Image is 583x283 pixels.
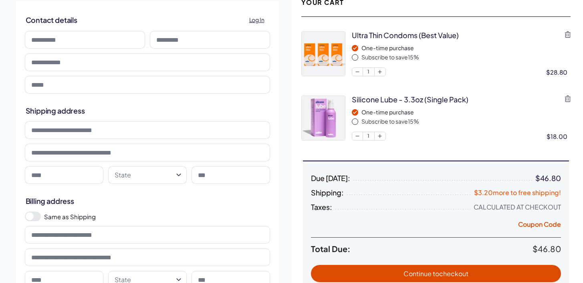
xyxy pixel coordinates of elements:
[302,32,345,76] img: LubesandmoreArtboard36.jpg
[311,265,561,282] button: Continue tocheckout
[249,15,264,24] span: Log In
[547,132,571,140] div: $18.00
[26,12,269,28] h2: Contact details
[311,174,350,182] span: Due [DATE]:
[352,94,468,104] div: silicone lube - 3.3oz (single pack)
[244,12,269,28] a: Log In
[363,132,374,140] span: 1
[403,269,468,278] span: Continue
[361,44,571,52] div: One-time purchase
[363,68,374,76] span: 1
[26,106,269,116] h2: Shipping address
[361,108,571,116] div: One-time purchase
[533,244,561,254] span: $46.80
[546,68,571,76] div: $28.80
[311,244,533,254] span: Total Due:
[311,203,332,211] span: Taxes:
[433,269,468,278] span: to checkout
[26,196,269,206] h2: Billing address
[302,96,345,140] img: LubesandmoreArtboard25.jpg
[44,212,270,221] label: Same as Shipping
[361,118,571,126] div: Subscribe to save 15 %
[474,188,561,197] span: $3.20 more to free shipping!
[361,53,571,61] div: Subscribe to save 15 %
[474,203,561,211] div: Calculated at Checkout
[311,189,344,197] span: Shipping:
[352,30,459,40] div: Ultra Thin Condoms (best value)
[535,174,561,182] div: $46.80
[518,220,561,231] button: Coupon Code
